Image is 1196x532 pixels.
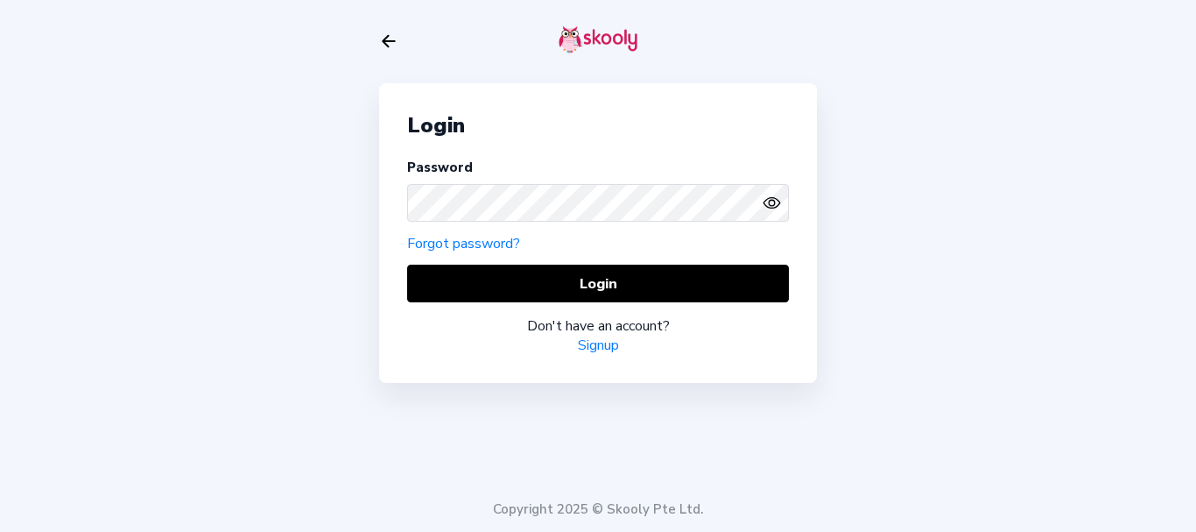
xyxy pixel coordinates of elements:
img: skooly-logo.png [559,25,637,53]
ion-icon: eye outline [763,194,781,212]
a: Signup [578,336,619,355]
button: eye outlineeye off outline [763,194,789,212]
label: Password [407,159,473,176]
button: arrow back outline [379,32,398,51]
div: Login [407,111,789,139]
button: Login [407,265,789,302]
div: Don't have an account? [407,316,789,336]
a: Forgot password? [407,234,520,253]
